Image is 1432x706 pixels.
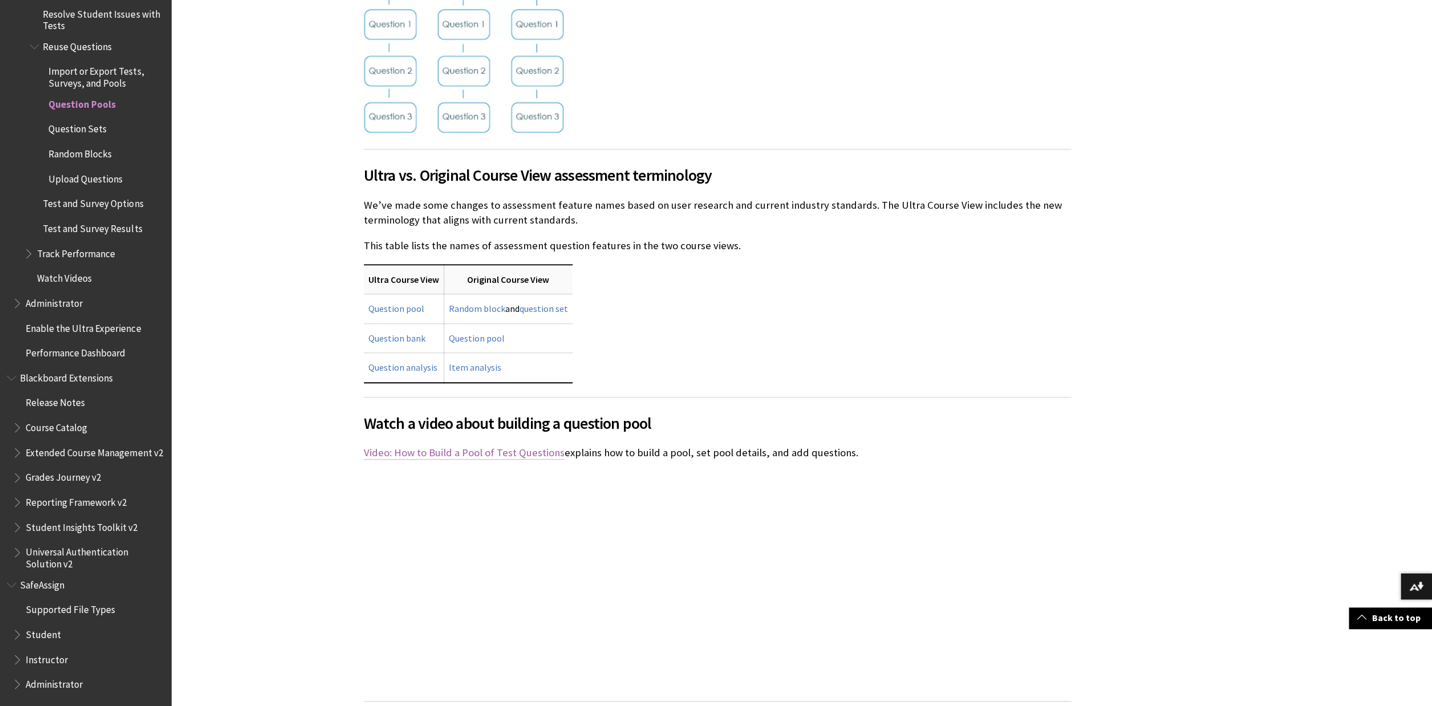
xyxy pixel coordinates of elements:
span: Question Sets [48,119,107,135]
a: Item analysis [449,362,501,374]
nav: Book outline for Blackboard Extensions [7,368,164,569]
span: Student [26,624,61,640]
a: Random block [449,303,505,315]
a: question set [520,303,568,315]
span: Ultra vs. Original Course View assessment terminology [364,163,1071,187]
span: Release Notes [26,393,85,408]
span: Performance Dashboard [26,343,125,358]
span: Question Pools [48,94,116,109]
span: Administrator [26,293,83,309]
span: Blackboard Extensions [20,368,113,383]
span: Enable the Ultra Experience [26,318,141,334]
span: Supported File Types [26,599,115,615]
span: Track Performance [37,244,115,259]
span: Resolve Student Issues with Tests [43,4,163,31]
span: Test and Survey Options [43,194,143,209]
span: Watch a video about building a question pool [364,411,1071,435]
span: Course Catalog [26,417,87,433]
a: Question pool [368,303,424,315]
a: Video: How to Build a Pool of Test Questions [364,446,565,460]
a: Question analysis [368,362,437,374]
nav: Book outline for Blackboard SafeAssign [7,575,164,693]
a: Back to top [1349,607,1432,628]
span: Instructor [26,650,68,665]
th: Original Course View [444,265,573,294]
span: Student Insights Toolkit v2 [26,517,137,533]
span: SafeAssign [20,575,64,590]
span: Extended Course Management v2 [26,443,163,458]
span: Reuse Questions [43,36,112,52]
span: Test and Survey Results [43,218,142,234]
a: Question pool [449,332,505,344]
td: and [444,294,573,323]
span: Reporting Framework v2 [26,492,127,508]
span: Import or Export Tests, Surveys, and Pools [48,62,163,88]
span: Random Blocks [48,144,112,159]
p: This table lists the names of assessment question features in the two course views. [364,238,1071,253]
span: Grades Journey v2 [26,468,101,483]
p: We’ve made some changes to assessment feature names based on user research and current industry s... [364,198,1071,228]
span: Upload Questions [48,169,123,184]
p: explains how to build a pool, set pool details, and add questions. [364,445,1071,460]
span: Watch Videos [37,268,92,283]
th: Ultra Course View [364,265,444,294]
span: Administrator [26,674,83,689]
a: Question bank [368,332,425,344]
span: Universal Authentication Solution v2 [26,542,163,569]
